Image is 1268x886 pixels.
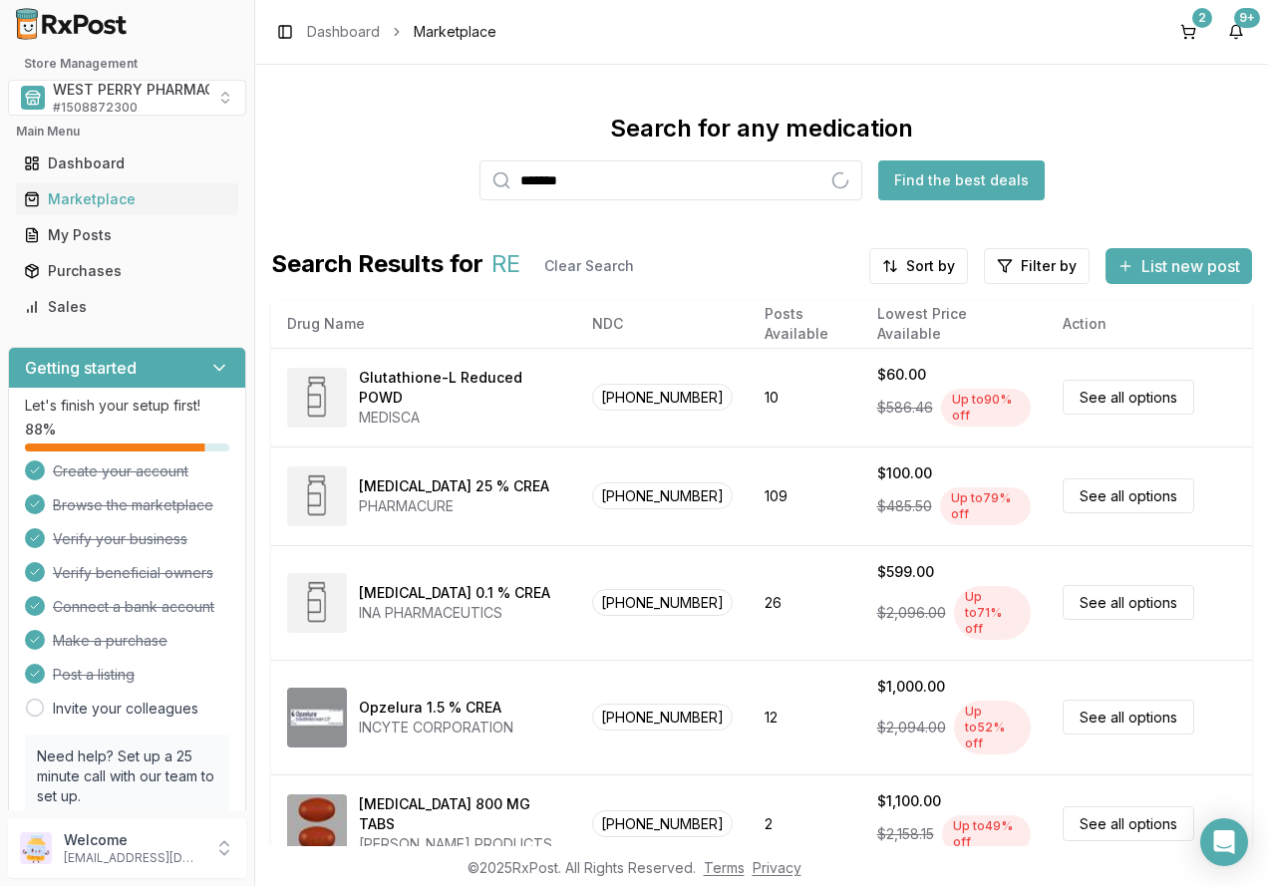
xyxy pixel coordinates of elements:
p: [EMAIL_ADDRESS][DOMAIN_NAME] [64,850,202,866]
a: Terms [704,859,745,876]
div: $599.00 [877,562,934,582]
div: Up to 90 % off [941,389,1031,427]
div: Dashboard [24,153,230,173]
div: Up to 79 % off [940,487,1031,525]
span: List new post [1141,254,1240,278]
button: Filter by [984,248,1090,284]
span: Filter by [1021,256,1077,276]
a: My Posts [16,217,238,253]
a: Purchases [16,253,238,289]
a: Invite your colleagues [53,699,198,719]
span: [PHONE_NUMBER] [592,810,733,837]
img: User avatar [20,832,52,864]
a: Dashboard [307,22,380,42]
span: Connect a bank account [53,597,214,617]
th: Posts Available [749,300,860,348]
span: $586.46 [877,398,933,418]
span: $2,158.15 [877,824,934,844]
button: 2 [1172,16,1204,48]
div: INCYTE CORPORATION [359,718,513,738]
img: Opzelura 1.5 % CREA [287,688,347,747]
button: Clear Search [528,248,650,284]
div: $100.00 [877,463,932,483]
h2: Main Menu [16,124,238,140]
a: See all options [1063,700,1194,735]
td: 26 [749,545,860,660]
a: See all options [1063,380,1194,415]
span: $485.50 [877,496,932,516]
div: Opzelura 1.5 % CREA [359,698,501,718]
div: Up to 71 % off [954,586,1031,640]
span: Browse the marketplace [53,495,213,515]
a: See all options [1063,585,1194,620]
div: $1,000.00 [877,677,945,697]
span: Create your account [53,461,188,481]
div: Up to 52 % off [954,701,1031,754]
span: Post a listing [53,665,135,685]
th: Drug Name [271,300,576,348]
button: Find the best deals [878,160,1045,200]
span: Verify beneficial owners [53,563,213,583]
div: Glutathione-L Reduced POWD [359,368,560,408]
nav: breadcrumb [307,22,496,42]
span: $2,094.00 [877,718,946,738]
td: 12 [749,660,860,774]
div: Marketplace [24,189,230,209]
button: Purchases [8,255,246,287]
button: Marketplace [8,183,246,215]
div: 9+ [1234,8,1260,28]
img: Amcinonide 0.1 % CREA [287,573,347,633]
a: Dashboard [16,146,238,181]
a: Sales [16,289,238,325]
button: Dashboard [8,148,246,179]
div: 2 [1192,8,1212,28]
div: [MEDICAL_DATA] 25 % CREA [359,476,549,496]
button: My Posts [8,219,246,251]
td: 10 [749,348,860,446]
span: # 1508872300 [53,100,138,116]
a: See all options [1063,478,1194,513]
span: Search Results for [271,248,483,284]
button: 9+ [1220,16,1252,48]
div: Sales [24,297,230,317]
span: [PHONE_NUMBER] [592,704,733,731]
span: Sort by [906,256,955,276]
span: 88 % [25,420,56,440]
a: Marketplace [16,181,238,217]
span: Verify your business [53,529,187,549]
img: Methyl Salicylate 25 % CREA [287,466,347,526]
img: Glutathione-L Reduced POWD [287,368,347,428]
div: PHARMACURE [359,496,549,516]
div: Open Intercom Messenger [1200,818,1248,866]
a: See all options [1063,806,1194,841]
div: $1,100.00 [877,791,941,811]
div: [MEDICAL_DATA] 800 MG TABS [359,794,560,834]
span: [PHONE_NUMBER] [592,589,733,616]
button: Select a view [8,80,246,116]
div: MEDISCA [359,408,560,428]
a: Book a call [37,807,114,824]
h3: Getting started [25,356,137,380]
p: Need help? Set up a 25 minute call with our team to set up. [37,746,217,806]
div: $60.00 [877,365,926,385]
div: [MEDICAL_DATA] 0.1 % CREA [359,583,550,603]
div: INA PHARMACEUTICS [359,603,550,623]
img: RxPost Logo [8,8,136,40]
button: Sales [8,291,246,323]
p: Let's finish your setup first! [25,396,229,416]
td: 2 [749,774,860,873]
a: List new post [1106,258,1252,278]
div: Search for any medication [610,113,913,145]
span: [PHONE_NUMBER] [592,482,733,509]
img: Prezista 800 MG TABS [287,794,347,854]
div: Purchases [24,261,230,281]
div: Up to 49 % off [942,815,1031,853]
span: WEST PERRY PHARMACY INC [53,80,253,100]
span: RE [491,248,520,284]
p: Welcome [64,830,202,850]
button: Sort by [869,248,968,284]
div: [PERSON_NAME] PRODUCTS [359,834,560,854]
span: Marketplace [414,22,496,42]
